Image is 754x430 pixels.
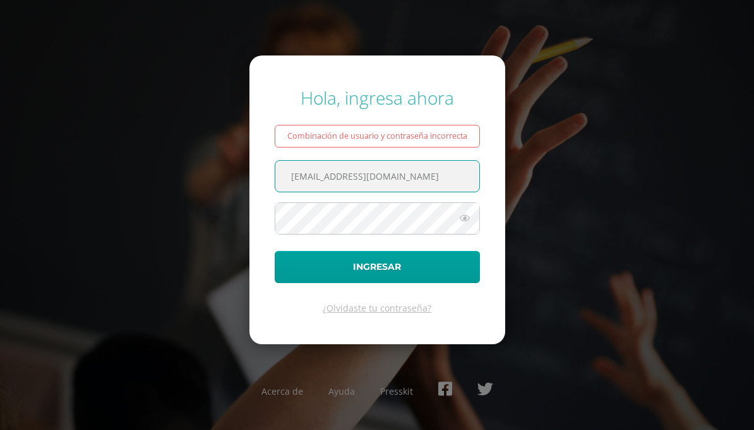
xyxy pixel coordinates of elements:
a: Presskit [380,385,413,397]
a: Ayuda [328,385,355,397]
input: Correo electrónico o usuario [275,161,479,192]
div: Combinación de usuario y contraseña incorrecta [275,125,480,148]
a: ¿Olvidaste tu contraseña? [323,302,431,314]
a: Acerca de [261,385,303,397]
button: Ingresar [275,251,480,283]
div: Hola, ingresa ahora [275,86,480,110]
